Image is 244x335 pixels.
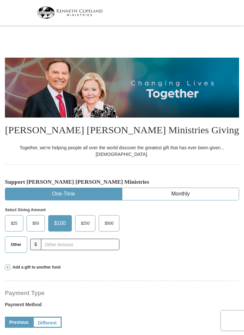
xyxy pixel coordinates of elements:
button: One-Time [5,188,122,200]
span: $ [30,239,41,250]
span: $25 [8,218,21,228]
div: Together, we're helping people all over the world discover the greatest gift that has ever been g... [5,144,239,158]
span: $500 [101,218,117,228]
a: Previous [5,317,33,328]
span: $250 [78,218,93,228]
h5: Support [PERSON_NAME] [PERSON_NAME] Ministries [5,178,239,185]
span: $50 [29,218,42,228]
h1: [PERSON_NAME] [PERSON_NAME] Ministries Giving [5,118,239,144]
input: Other Amount [41,239,119,250]
a: Different [33,317,62,328]
strong: Select Giving Amount [5,208,46,212]
span: Other [8,240,25,250]
span: $100 [51,218,69,228]
label: Payment Method [5,301,239,311]
span: Add a gift to another fund [10,265,61,270]
img: kcm-header-logo.svg [37,7,103,19]
h4: Payment Type [5,290,239,296]
button: Monthly [122,188,239,200]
